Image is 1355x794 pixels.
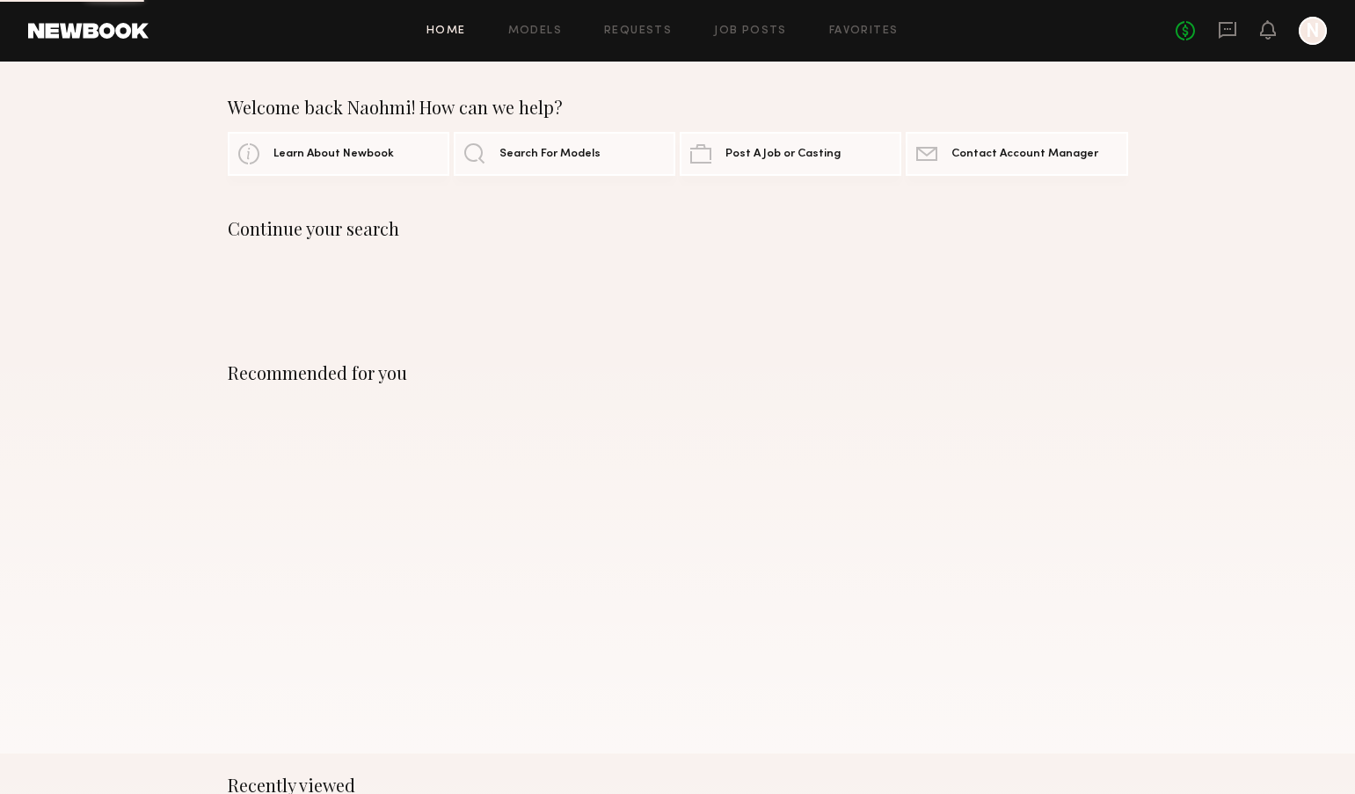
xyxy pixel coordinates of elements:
[426,25,466,37] a: Home
[906,132,1127,176] a: Contact Account Manager
[273,149,394,160] span: Learn About Newbook
[228,218,1128,239] div: Continue your search
[228,362,1128,383] div: Recommended for you
[228,132,449,176] a: Learn About Newbook
[714,25,787,37] a: Job Posts
[680,132,901,176] a: Post A Job or Casting
[228,97,1128,118] div: Welcome back Naohmi! How can we help?
[829,25,899,37] a: Favorites
[508,25,562,37] a: Models
[604,25,672,37] a: Requests
[1299,17,1327,45] a: N
[725,149,841,160] span: Post A Job or Casting
[454,132,675,176] a: Search For Models
[499,149,601,160] span: Search For Models
[951,149,1098,160] span: Contact Account Manager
